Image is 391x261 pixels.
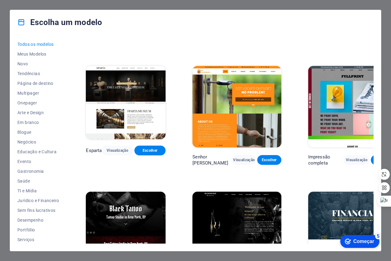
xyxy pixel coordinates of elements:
[17,88,59,98] button: Multipager
[86,148,102,153] font: Esparta
[17,205,59,215] button: Sem fins lucrativos
[17,225,59,235] button: Portfólio
[17,39,59,49] button: Todos os modelos
[17,140,36,144] font: Negócios
[102,146,133,155] button: Visualização
[192,154,228,166] font: Senhor [PERSON_NAME]
[134,146,166,155] button: Escolher
[17,59,59,69] button: Novo
[17,186,59,196] button: TI e Mídia
[17,52,46,56] font: Meus Modelos
[17,81,53,86] font: Página de destino
[2,3,41,16] div: Começar 5 itens restantes, 0% concluído
[30,18,102,27] font: Escolha um modelo
[86,66,166,139] img: Esparta
[17,91,39,96] font: Multipager
[17,215,59,225] button: Desempenho
[17,198,59,203] font: Jurídico e Financeiro
[17,118,59,127] button: Em branco
[17,110,44,115] font: Arte e Design
[143,148,158,153] font: Escolher
[17,71,40,76] font: Tendências
[192,66,281,148] img: Senhor LockSmith
[17,159,31,164] font: Evento
[17,78,59,88] button: Página de destino
[308,28,323,40] font: Feito à mão
[232,155,256,165] button: Visualização
[17,127,59,137] button: Blogue
[17,166,59,176] button: Gastronomia
[17,61,28,66] font: Novo
[38,2,41,7] font: 5
[17,120,39,125] font: Em branco
[17,169,44,174] font: Gastronomia
[17,218,43,223] font: Desempenho
[233,158,255,162] font: Visualização
[17,149,57,154] font: Educação e Cultura
[17,42,53,47] font: Todos os modelos
[257,155,281,165] button: Escolher
[17,237,34,242] font: Serviços
[17,235,59,245] button: Serviços
[17,227,35,232] font: Portfólio
[17,49,59,59] button: Meus Modelos
[17,98,59,108] button: Onepager
[15,7,35,12] font: Começar
[17,196,59,205] button: Jurídico e Financeiro
[17,176,59,186] button: Saúde
[17,69,59,78] button: Tendências
[346,158,367,162] font: Visualização
[17,157,59,166] button: Evento
[17,137,59,147] button: Negócios
[17,147,59,157] button: Educação e Cultura
[262,158,277,162] font: Escolher
[308,154,330,166] font: Impressão completa
[17,130,31,135] font: Blogue
[107,148,128,153] font: Visualização
[17,100,37,105] font: Onepager
[344,155,370,165] button: Visualização
[17,179,30,183] font: Saúde
[17,208,56,213] font: Sem fins lucrativos
[17,188,37,193] font: TI e Mídia
[17,108,59,118] button: Arte e Design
